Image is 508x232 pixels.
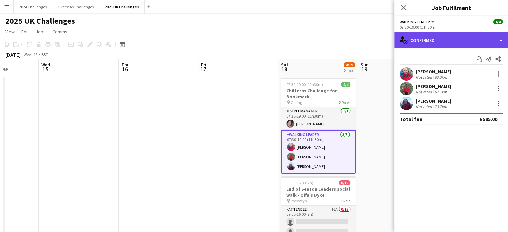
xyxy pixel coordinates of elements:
span: Jobs [36,29,46,35]
div: 2 Jobs [344,68,355,73]
span: Wed [41,62,50,68]
span: 19 [360,65,369,73]
span: 0/15 [339,180,350,185]
div: £585.00 [480,115,497,122]
a: View [3,27,17,36]
div: Not rated [416,104,433,109]
div: 62.1km [433,89,448,94]
span: Week 42 [22,52,39,57]
span: 07:30-19:00 (11h30m) [286,82,323,87]
div: Total fee [400,115,422,122]
app-card-role: Walking Leader3/307:30-19:00 (11h30m)[PERSON_NAME][PERSON_NAME][PERSON_NAME] [281,130,356,174]
span: 4/19 [344,62,355,67]
app-card-role: Event Manager1/107:30-19:00 (11h30m)[PERSON_NAME] [281,107,356,130]
div: Confirmed [394,32,508,48]
span: Sun [361,62,369,68]
span: 15 [40,65,50,73]
h3: End of Season Leaders social walk - Offa's Dyke [281,186,356,198]
h3: Job Fulfilment [394,3,508,12]
span: Sat [281,62,288,68]
span: View [5,29,15,35]
div: Not rated [416,89,433,94]
span: 4/4 [493,19,503,24]
app-job-card: 07:30-19:00 (11h30m)4/4Chilterns Challenge for Bookmark Goring2 RolesEvent Manager1/107:30-19:00 ... [281,78,356,174]
div: 07:30-19:00 (11h30m) [400,25,503,30]
h1: 2025 UK Challenges [5,16,75,26]
span: 17 [200,65,206,73]
span: Goring [291,100,302,105]
span: Prestatyn [291,198,307,203]
div: [DATE] [5,51,21,58]
button: 2024 Challenges [14,0,52,13]
span: 09:00-16:00 (7h) [286,180,313,185]
h3: Chilterns Challenge for Bookmark [281,88,356,100]
span: Edit [21,29,29,35]
div: [PERSON_NAME] [416,98,451,104]
button: 2025 UK Challenges [99,0,145,13]
button: Walking Leader [400,19,435,24]
button: Overseas Challenges [52,0,99,13]
div: Not rated [416,75,433,80]
span: Thu [121,62,130,68]
span: Walking Leader [400,19,430,24]
span: 4/4 [341,82,350,87]
span: 1 Role [341,198,350,203]
a: Jobs [33,27,48,36]
span: Fri [201,62,206,68]
span: 18 [280,65,288,73]
span: Comms [52,29,67,35]
div: 83.3km [433,75,448,80]
div: [PERSON_NAME] [416,69,451,75]
div: 73.7km [433,104,448,109]
span: 2 Roles [339,100,350,105]
div: [PERSON_NAME] [416,83,451,89]
a: Edit [19,27,32,36]
a: Comms [50,27,70,36]
div: BST [41,52,48,57]
span: 16 [120,65,130,73]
